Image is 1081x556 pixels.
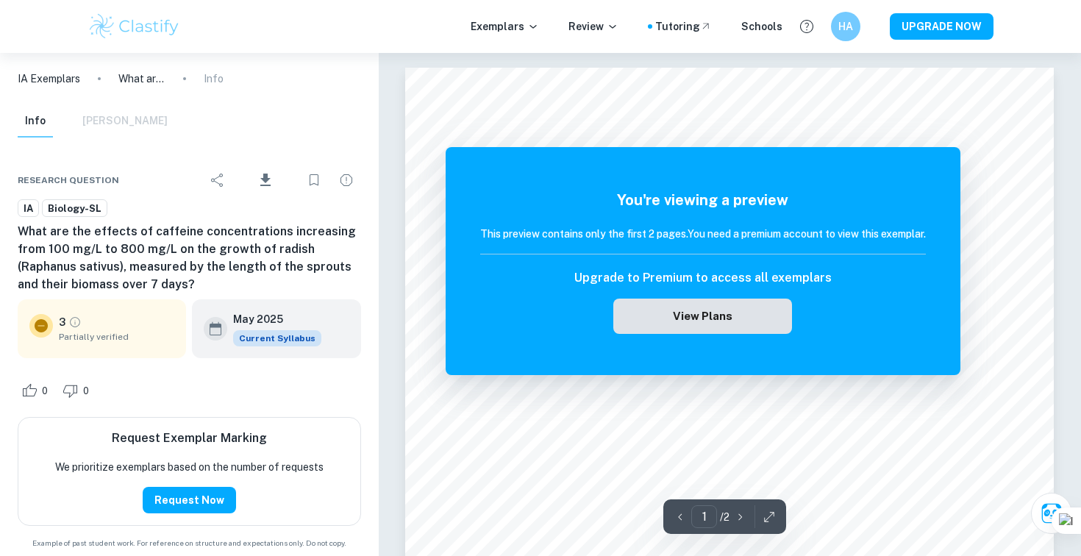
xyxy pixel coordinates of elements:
h6: This preview contains only the first 2 pages. You need a premium account to view this exemplar. [480,226,926,242]
span: Example of past student work. For reference on structure and expectations only. Do not copy. [18,538,361,549]
div: Dislike [59,379,97,402]
div: Share [203,165,232,195]
div: Bookmark [299,165,329,195]
div: Report issue [332,165,361,195]
p: Exemplars [471,18,539,35]
span: 0 [75,384,97,399]
span: Partially verified [59,330,174,343]
h5: You're viewing a preview [480,189,926,211]
a: Schools [741,18,782,35]
button: UPGRADE NOW [890,13,993,40]
span: Current Syllabus [233,330,321,346]
p: We prioritize exemplars based on the number of requests [55,459,324,475]
p: 3 [59,314,65,330]
img: Clastify logo [88,12,181,41]
div: Like [18,379,56,402]
a: IA [18,199,39,218]
span: Research question [18,174,119,187]
button: Ask Clai [1031,493,1072,534]
span: Biology-SL [43,202,107,216]
button: Info [18,105,53,138]
button: HA [831,12,860,41]
span: 0 [34,384,56,399]
p: What are the effects of caffeine concentrations increasing from 100 mg/L to 800 mg/L on the growt... [118,71,165,87]
button: Help and Feedback [794,14,819,39]
a: Grade partially verified [68,316,82,329]
a: IA Exemplars [18,71,80,87]
a: Biology-SL [42,199,107,218]
button: Request Now [143,487,236,513]
a: Tutoring [655,18,712,35]
h6: HA [838,18,855,35]
p: Info [204,71,224,87]
p: Review [568,18,618,35]
h6: What are the effects of caffeine concentrations increasing from 100 mg/L to 800 mg/L on the growt... [18,223,361,293]
h6: Upgrade to Premium to access all exemplars [574,269,832,287]
div: This exemplar is based on the current syllabus. Feel free to refer to it for inspiration/ideas wh... [233,330,321,346]
h6: May 2025 [233,311,310,327]
h6: Request Exemplar Marking [112,430,267,447]
button: View Plans [613,299,791,334]
p: / 2 [720,509,729,525]
span: IA [18,202,38,216]
div: Download [235,161,296,199]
